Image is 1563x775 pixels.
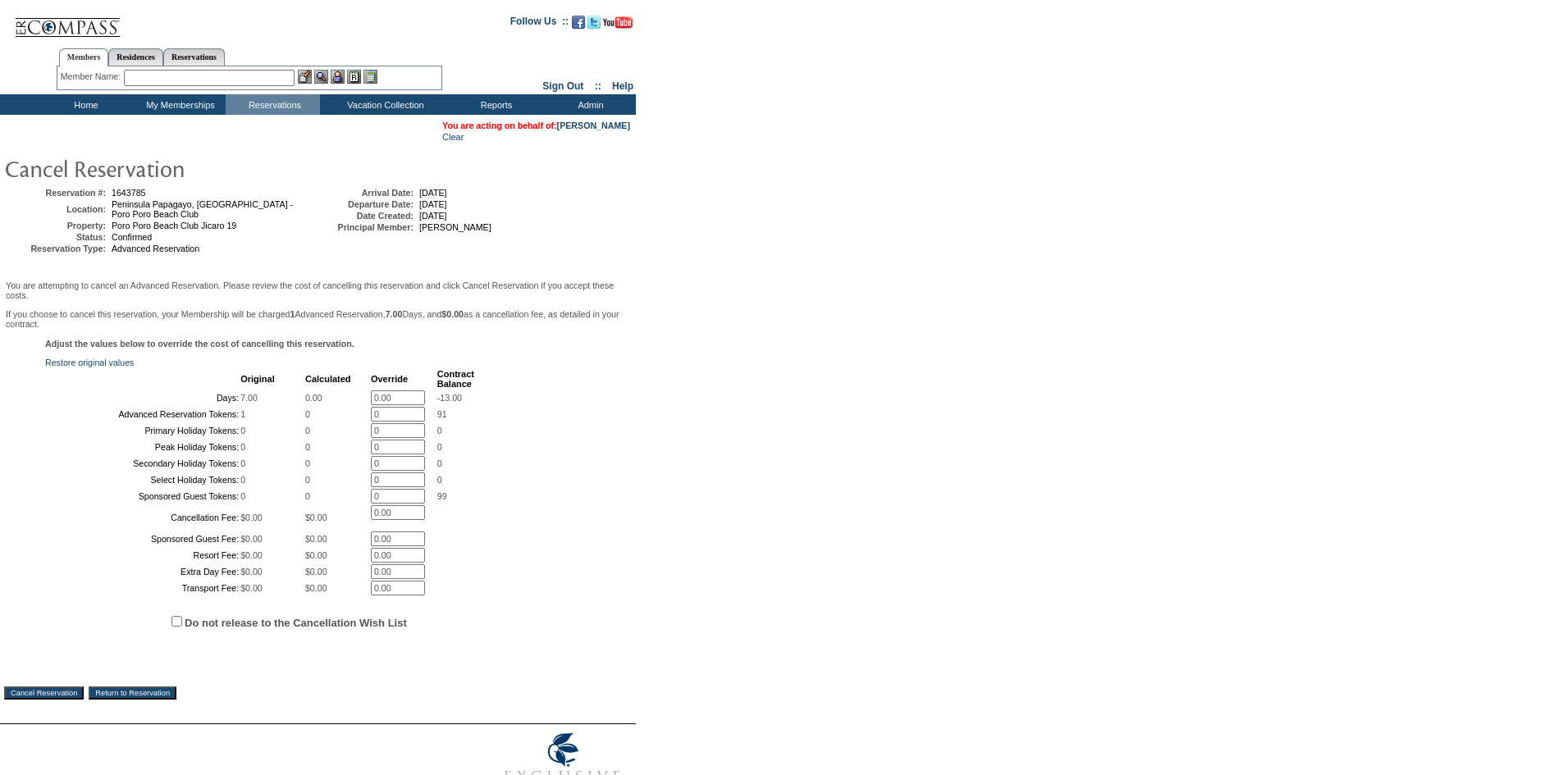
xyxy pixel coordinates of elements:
[419,188,447,198] span: [DATE]
[419,211,447,221] span: [DATE]
[331,70,345,84] img: Impersonate
[419,222,491,232] span: [PERSON_NAME]
[7,199,106,219] td: Location:
[14,4,121,38] img: Compass Home
[47,548,239,563] td: Resort Fee:
[371,374,408,384] b: Override
[240,567,263,577] span: $0.00
[419,199,447,209] span: [DATE]
[45,358,134,367] a: Restore original values
[305,374,351,384] b: Calculated
[437,409,447,419] span: 91
[305,475,310,485] span: 0
[290,309,295,319] b: 1
[6,280,630,300] p: You are attempting to cancel an Advanced Reservation. Please review the cost of cancelling this r...
[305,534,327,544] span: $0.00
[47,423,239,438] td: Primary Holiday Tokens:
[4,152,332,185] img: pgTtlCancelRes.gif
[240,475,245,485] span: 0
[47,390,239,405] td: Days:
[112,244,199,253] span: Advanced Reservation
[542,80,583,92] a: Sign Out
[7,221,106,230] td: Property:
[240,442,245,452] span: 0
[240,583,263,593] span: $0.00
[240,550,263,560] span: $0.00
[315,222,414,232] td: Principal Member:
[47,564,239,579] td: Extra Day Fee:
[240,374,275,384] b: Original
[587,16,601,29] img: Follow us on Twitter
[510,14,569,34] td: Follow Us ::
[240,458,245,468] span: 0
[7,188,106,198] td: Reservation #:
[305,458,310,468] span: 0
[305,409,310,419] span: 0
[108,48,163,66] a: Residences
[305,513,327,522] span: $0.00
[305,426,310,435] span: 0
[572,16,585,29] img: Become our fan on Facebook
[305,550,327,560] span: $0.00
[240,409,245,419] span: 1
[437,426,442,435] span: 0
[442,121,630,130] span: You are acting on behalf of:
[437,393,462,403] span: -13.00
[595,80,601,92] span: ::
[112,199,293,219] span: Peninsula Papagayo, [GEOGRAPHIC_DATA] - Poro Poro Beach Club
[112,232,152,242] span: Confirmed
[7,232,106,242] td: Status:
[320,94,447,115] td: Vacation Collection
[89,686,176,700] input: Return to Reservation
[47,505,239,530] td: Cancellation Fee:
[447,94,542,115] td: Reports
[47,531,239,546] td: Sponsored Guest Fee:
[305,567,327,577] span: $0.00
[47,456,239,471] td: Secondary Holiday Tokens:
[612,80,633,92] a: Help
[185,617,407,629] label: Do not release to the Cancellation Wish List
[240,534,263,544] span: $0.00
[587,21,601,30] a: Follow us on Twitter
[437,475,442,485] span: 0
[437,458,442,468] span: 0
[240,393,258,403] span: 7.00
[6,309,630,329] p: If you choose to cancel this reservation, your Membership will be charged Advanced Reservation, D...
[47,407,239,422] td: Advanced Reservation Tokens:
[240,491,245,501] span: 0
[315,199,414,209] td: Departure Date:
[163,48,225,66] a: Reservations
[4,686,84,700] input: Cancel Reservation
[61,70,124,84] div: Member Name:
[603,16,633,29] img: Subscribe to our YouTube Channel
[45,339,354,349] b: Adjust the values below to override the cost of cancelling this reservation.
[298,70,312,84] img: b_edit.gif
[363,70,377,84] img: b_calculator.gif
[240,426,245,435] span: 0
[442,132,464,142] a: Clear
[112,221,236,230] span: Poro Poro Beach Club Jicaro 19
[226,94,320,115] td: Reservations
[315,188,414,198] td: Arrival Date:
[305,491,310,501] span: 0
[37,94,131,115] td: Home
[59,48,109,66] a: Members
[557,121,630,130] a: [PERSON_NAME]
[47,489,239,504] td: Sponsored Guest Tokens:
[240,513,263,522] span: $0.00
[603,21,633,30] a: Subscribe to our YouTube Channel
[47,440,239,454] td: Peak Holiday Tokens:
[305,583,327,593] span: $0.00
[437,442,442,452] span: 0
[314,70,328,84] img: View
[441,309,464,319] b: $0.00
[7,244,106,253] td: Reservation Type:
[315,211,414,221] td: Date Created:
[347,70,361,84] img: Reservations
[542,94,636,115] td: Admin
[305,393,322,403] span: 0.00
[131,94,226,115] td: My Memberships
[437,491,447,501] span: 99
[47,581,239,595] td: Transport Fee:
[47,472,239,487] td: Select Holiday Tokens:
